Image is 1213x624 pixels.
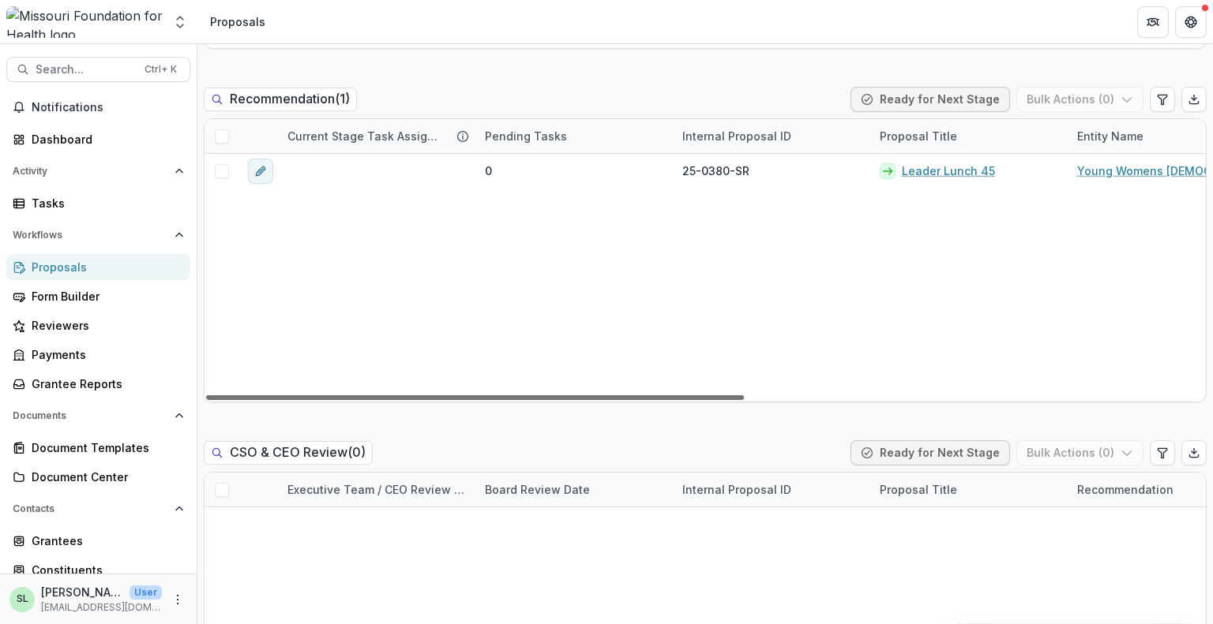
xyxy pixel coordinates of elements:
[475,128,576,144] div: Pending Tasks
[36,63,135,77] span: Search...
[1016,440,1144,465] button: Bulk Actions (0)
[673,119,870,153] div: Internal Proposal ID
[1016,87,1144,112] button: Bulk Actions (0)
[32,532,178,549] div: Grantees
[6,254,190,280] a: Proposals
[6,57,190,82] button: Search...
[248,159,273,184] button: edit
[1181,87,1207,112] button: Export table data
[13,503,168,514] span: Contacts
[870,119,1068,153] div: Proposal Title
[17,594,28,604] div: Sada Lindsey
[278,128,450,144] div: Current Stage Task Assignees
[1137,6,1169,38] button: Partners
[278,473,475,506] div: Executive Team / CEO Review Date
[6,557,190,583] a: Constituents
[6,6,163,38] img: Missouri Foundation for Health logo
[204,88,357,110] h2: Recommendation ( 1 )
[673,481,801,498] div: Internal Proposal ID
[6,342,190,368] a: Payments
[1181,440,1207,465] button: Export table data
[475,473,673,506] div: Board Review Date
[168,590,187,609] button: More
[1150,440,1175,465] button: Edit table settings
[6,283,190,309] a: Form Builder
[130,585,162,600] p: User
[6,496,190,521] button: Open Contacts
[278,119,475,153] div: Current Stage Task Assignees
[870,481,967,498] div: Proposal Title
[870,128,967,144] div: Proposal Title
[485,163,492,179] span: 0
[6,528,190,554] a: Grantees
[32,101,184,114] span: Notifications
[902,163,995,179] a: Leader Lunch 45
[32,259,178,275] div: Proposals
[32,317,178,334] div: Reviewers
[673,128,801,144] div: Internal Proposal ID
[6,371,190,397] a: Grantee Reports
[475,481,599,498] div: Board Review Date
[6,159,190,184] button: Open Activity
[870,473,1068,506] div: Proposal Title
[6,126,190,152] a: Dashboard
[6,222,190,248] button: Open Workflows
[1068,481,1183,498] div: Recommendation
[13,410,168,421] span: Documents
[673,473,870,506] div: Internal Proposal ID
[682,163,749,179] span: 25-0380-SR
[204,10,272,33] nav: breadcrumb
[278,481,475,498] div: Executive Team / CEO Review Date
[32,195,178,211] div: Tasks
[475,119,673,153] div: Pending Tasks
[6,95,190,120] button: Notifications
[32,346,178,363] div: Payments
[32,376,178,392] div: Grantee Reports
[6,190,190,216] a: Tasks
[13,166,168,177] span: Activity
[6,312,190,338] a: Reviewers
[1175,6,1207,38] button: Get Help
[851,87,1010,112] button: Ready for Next Stage
[32,562,178,578] div: Constituents
[13,230,168,241] span: Workflows
[41,584,123,600] p: [PERSON_NAME]
[6,435,190,461] a: Document Templates
[204,441,373,464] h2: CSO & CEO Review ( 0 )
[6,464,190,490] a: Document Center
[210,13,265,30] div: Proposals
[32,288,178,305] div: Form Builder
[851,440,1010,465] button: Ready for Next Stage
[141,61,180,78] div: Ctrl + K
[169,6,191,38] button: Open entity switcher
[1068,128,1153,144] div: Entity Name
[6,403,190,428] button: Open Documents
[32,439,178,456] div: Document Templates
[32,131,178,148] div: Dashboard
[1150,87,1175,112] button: Edit table settings
[32,469,178,485] div: Document Center
[41,600,162,615] p: [EMAIL_ADDRESS][DOMAIN_NAME]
